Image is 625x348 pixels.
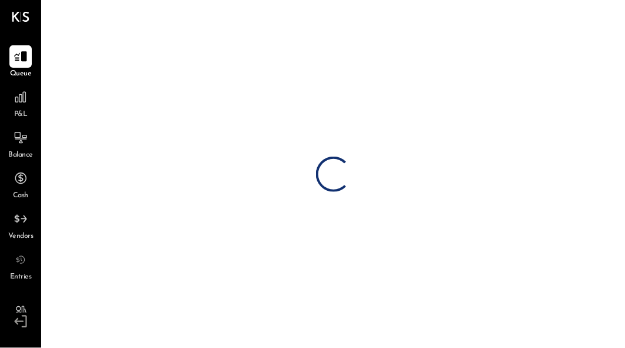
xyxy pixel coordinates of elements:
[1,127,41,161] a: Balance
[1,300,41,334] a: Bookkeeper
[1,248,41,283] a: Entries
[14,110,28,120] span: P&L
[1,45,41,79] a: Queue
[10,272,32,283] span: Entries
[1,167,41,201] a: Cash
[10,69,32,79] span: Queue
[8,231,34,242] span: Vendors
[8,150,33,161] span: Balance
[1,86,41,120] a: P&L
[1,208,41,242] a: Vendors
[13,191,28,201] span: Cash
